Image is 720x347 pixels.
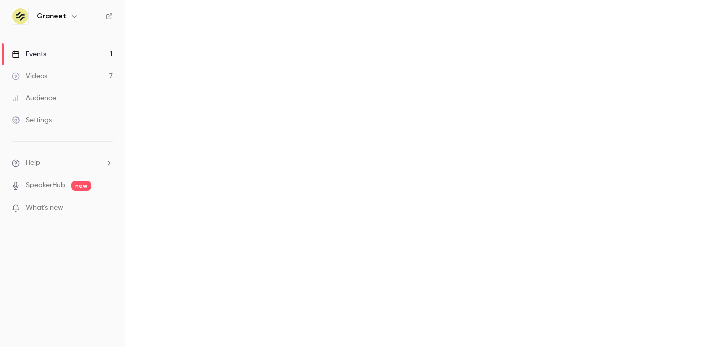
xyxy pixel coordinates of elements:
a: SpeakerHub [26,180,65,191]
span: new [71,181,91,191]
h6: Graneet [37,11,66,21]
div: Settings [12,115,52,125]
img: Graneet [12,8,28,24]
span: Help [26,158,40,168]
div: Audience [12,93,56,103]
div: Videos [12,71,47,81]
li: help-dropdown-opener [12,158,113,168]
span: What's new [26,203,63,213]
div: Events [12,49,46,59]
